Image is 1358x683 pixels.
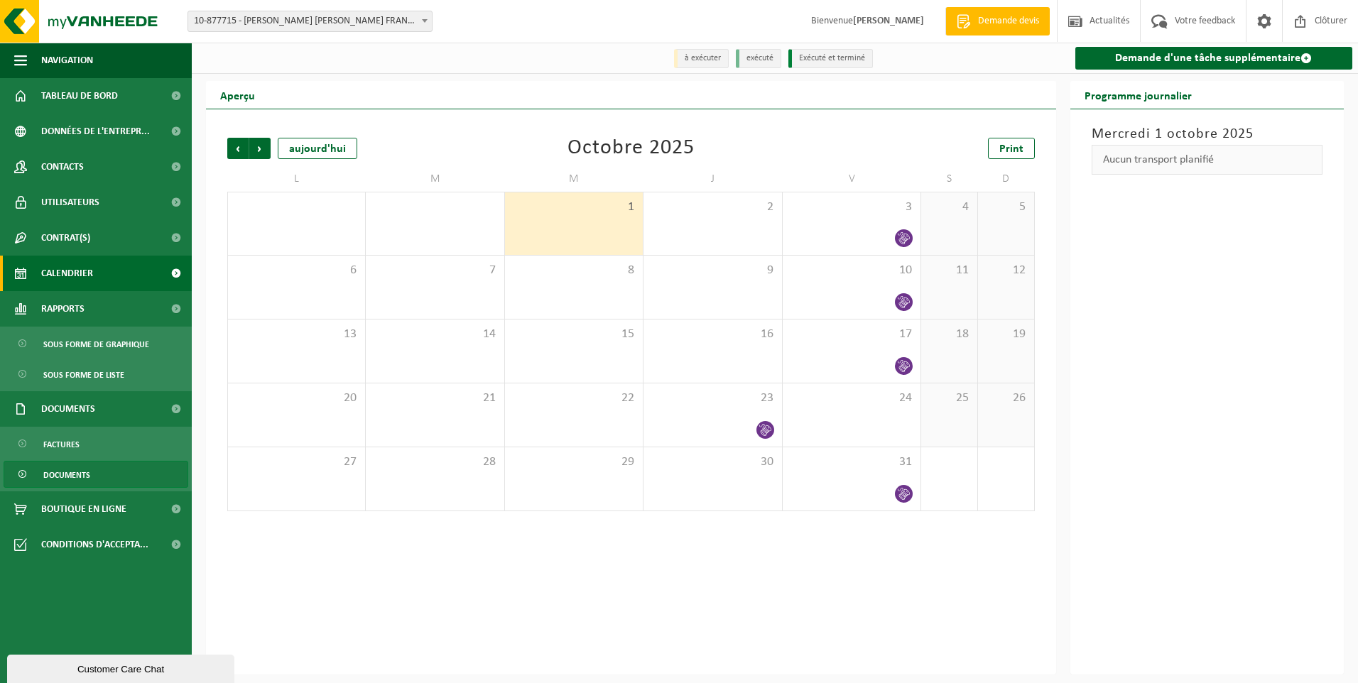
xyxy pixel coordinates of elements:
[235,263,358,278] span: 6
[928,390,970,406] span: 25
[41,391,95,427] span: Documents
[1092,124,1323,145] h3: Mercredi 1 octobre 2025
[790,263,913,278] span: 10
[790,390,913,406] span: 24
[651,454,774,470] span: 30
[985,263,1027,278] span: 12
[783,166,921,192] td: V
[988,138,1035,159] a: Print
[1070,81,1206,109] h2: Programme journalier
[41,491,126,527] span: Boutique en ligne
[651,327,774,342] span: 16
[206,81,269,109] h2: Aperçu
[373,454,496,470] span: 28
[4,461,188,488] a: Documents
[985,327,1027,342] span: 19
[651,200,774,215] span: 2
[928,200,970,215] span: 4
[235,390,358,406] span: 20
[567,138,695,159] div: Octobre 2025
[43,361,124,388] span: Sous forme de liste
[928,263,970,278] span: 11
[43,431,80,458] span: Factures
[736,49,781,68] li: exécuté
[41,256,93,291] span: Calendrier
[41,114,150,149] span: Données de l'entrepr...
[4,361,188,388] a: Sous forme de liste
[512,390,636,406] span: 22
[41,527,148,562] span: Conditions d'accepta...
[188,11,433,32] span: 10-877715 - ADLER PELZER FRANCE WEST - MORNAC
[790,327,913,342] span: 17
[790,200,913,215] span: 3
[41,43,93,78] span: Navigation
[43,331,149,358] span: Sous forme de graphique
[41,78,118,114] span: Tableau de bord
[651,263,774,278] span: 9
[999,143,1023,155] span: Print
[41,220,90,256] span: Contrat(s)
[512,263,636,278] span: 8
[235,327,358,342] span: 13
[373,263,496,278] span: 7
[1075,47,1353,70] a: Demande d'une tâche supplémentaire
[985,390,1027,406] span: 26
[505,166,643,192] td: M
[651,390,774,406] span: 23
[974,14,1043,28] span: Demande devis
[978,166,1035,192] td: D
[945,7,1050,35] a: Demande devis
[235,454,358,470] span: 27
[674,49,729,68] li: à exécuter
[921,166,978,192] td: S
[188,11,432,31] span: 10-877715 - ADLER PELZER FRANCE WEST - MORNAC
[512,454,636,470] span: 29
[249,138,271,159] span: Suivant
[227,166,366,192] td: L
[41,185,99,220] span: Utilisateurs
[512,327,636,342] span: 15
[853,16,924,26] strong: [PERSON_NAME]
[790,454,913,470] span: 31
[366,166,504,192] td: M
[928,327,970,342] span: 18
[985,200,1027,215] span: 5
[373,390,496,406] span: 21
[227,138,249,159] span: Précédent
[643,166,782,192] td: J
[7,652,237,683] iframe: chat widget
[788,49,873,68] li: Exécuté et terminé
[373,327,496,342] span: 14
[4,330,188,357] a: Sous forme de graphique
[512,200,636,215] span: 1
[278,138,357,159] div: aujourd'hui
[41,291,85,327] span: Rapports
[41,149,84,185] span: Contacts
[43,461,90,488] span: Documents
[1092,145,1323,175] div: Aucun transport planifié
[4,430,188,457] a: Factures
